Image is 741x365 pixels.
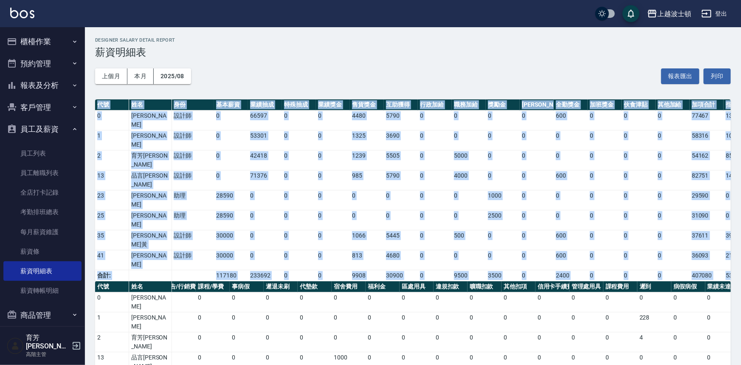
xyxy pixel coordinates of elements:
[95,210,129,230] td: 25
[690,170,724,190] td: 82751
[656,99,690,110] th: 其他加給
[434,281,468,292] th: 違規扣款
[384,210,418,230] td: 0
[418,270,452,281] td: 0
[520,150,554,170] td: 0
[95,250,129,270] td: 41
[486,110,520,130] td: 0
[588,210,622,230] td: 0
[350,170,384,190] td: 985
[622,250,656,270] td: 0
[468,292,502,312] td: 0
[172,230,214,250] td: 設計師
[10,8,34,18] img: Logo
[520,99,554,110] th: [PERSON_NAME]退
[316,99,350,110] th: 業績獎金
[350,250,384,270] td: 813
[656,130,690,150] td: 0
[214,150,248,170] td: 0
[418,150,452,170] td: 0
[230,332,264,352] td: 0
[622,190,656,210] td: 0
[384,110,418,130] td: 5790
[486,150,520,170] td: 0
[95,130,129,150] td: 1
[588,130,622,150] td: 0
[535,281,569,292] th: 信用卡手續費
[248,110,282,130] td: 66597
[95,37,731,43] h2: Designer Salary Detail Report
[350,99,384,110] th: 售貨獎金
[264,332,298,352] td: 0
[282,230,316,250] td: 0
[350,270,384,281] td: 9908
[248,190,282,210] td: 0
[129,332,172,352] td: 育芳[PERSON_NAME]
[486,170,520,190] td: 0
[230,312,264,332] td: 0
[248,250,282,270] td: 0
[705,292,739,312] td: 0
[129,210,172,230] td: [PERSON_NAME]
[316,250,350,270] td: 0
[434,312,468,332] td: 0
[95,292,129,312] td: 0
[434,332,468,352] td: 0
[214,99,248,110] th: 基本薪資
[384,230,418,250] td: 5445
[196,292,230,312] td: 0
[350,130,384,150] td: 1325
[452,210,486,230] td: 0
[622,110,656,130] td: 0
[154,68,191,84] button: 2025/08
[214,190,248,210] td: 28590
[162,332,196,352] td: 0
[162,312,196,332] td: 0
[705,281,739,292] th: 業績未達成
[384,250,418,270] td: 4680
[316,130,350,150] td: 0
[366,281,400,292] th: 福利金
[690,130,724,150] td: 58316
[3,326,82,348] button: 行銷工具
[248,150,282,170] td: 42418
[95,99,129,110] th: 代號
[366,292,400,312] td: 0
[486,99,520,110] th: 獎勵金
[7,337,24,354] img: Person
[502,332,535,352] td: 0
[214,250,248,270] td: 30000
[671,332,705,352] td: 0
[384,130,418,150] td: 3690
[332,281,366,292] th: 宿舍費用
[248,170,282,190] td: 71376
[623,5,640,22] button: save
[214,170,248,190] td: 0
[554,230,588,250] td: 600
[384,190,418,210] td: 0
[384,99,418,110] th: 互助獲得
[637,292,671,312] td: 0
[520,270,554,281] td: 0
[400,332,434,352] td: 0
[316,270,350,281] td: 0
[350,230,384,250] td: 1066
[637,312,671,332] td: 228
[502,312,535,332] td: 0
[264,312,298,332] td: 0
[671,312,705,332] td: 0
[214,130,248,150] td: 0
[95,281,129,292] th: 代號
[316,230,350,250] td: 0
[468,312,502,332] td: 0
[196,332,230,352] td: 0
[162,281,196,292] th: 廣告/行銷費
[622,150,656,170] td: 0
[3,202,82,222] a: 考勤排班總表
[129,170,172,190] td: 品言[PERSON_NAME]
[486,210,520,230] td: 2500
[452,110,486,130] td: 0
[520,210,554,230] td: 0
[282,250,316,270] td: 0
[452,130,486,150] td: 0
